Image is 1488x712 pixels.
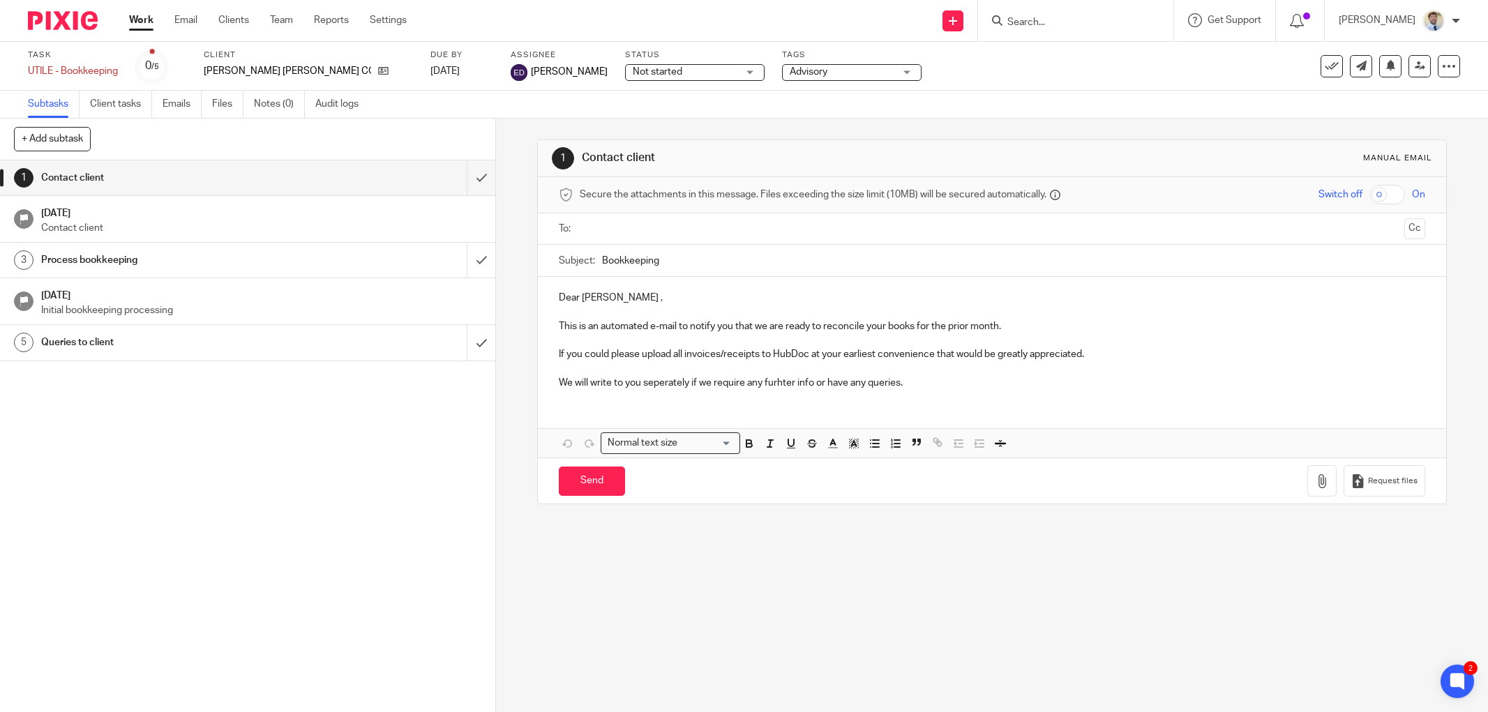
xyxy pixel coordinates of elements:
[41,250,316,271] h1: Process bookkeeping
[559,222,574,236] label: To:
[511,50,608,61] label: Assignee
[370,13,407,27] a: Settings
[145,58,159,74] div: 0
[559,254,595,268] label: Subject:
[1339,13,1415,27] p: [PERSON_NAME]
[601,432,740,454] div: Search for option
[1006,17,1132,29] input: Search
[129,13,153,27] a: Work
[254,91,305,118] a: Notes (0)
[430,66,460,76] span: [DATE]
[531,65,608,79] span: [PERSON_NAME]
[41,303,481,317] p: Initial bookkeeping processing
[14,250,33,270] div: 3
[559,376,1425,390] p: We will write to you seperately if we require any furhter info or have any queries.
[604,436,680,450] span: Normal text size
[1363,153,1432,164] div: Manual email
[1208,15,1261,25] span: Get Support
[41,221,481,235] p: Contact client
[314,13,349,27] a: Reports
[90,91,152,118] a: Client tasks
[1368,476,1418,487] span: Request files
[782,50,922,61] label: Tags
[1422,10,1445,32] img: 1693835698283.jfif
[41,332,316,353] h1: Queries to client
[582,151,1022,165] h1: Contact client
[204,50,413,61] label: Client
[270,13,293,27] a: Team
[163,91,202,118] a: Emails
[41,203,481,220] h1: [DATE]
[174,13,197,27] a: Email
[552,147,574,169] div: 1
[559,319,1425,333] p: This is an automated e-mail to notify you that we are ready to reconcile your books for the prior...
[682,436,732,450] input: Search for option
[559,347,1425,361] p: If you could please upload all invoices/receipts to HubDoc at your earliest convenience that woul...
[790,67,827,77] span: Advisory
[28,64,118,78] div: UTILE - Bookkeeping
[212,91,243,118] a: Files
[580,188,1046,202] span: Secure the attachments in this message. Files exceeding the size limit (10MB) will be secured aut...
[41,285,481,303] h1: [DATE]
[204,64,371,78] p: [PERSON_NAME] [PERSON_NAME] CO LTD
[511,64,527,81] img: svg%3E
[559,291,1425,305] p: Dear [PERSON_NAME] ,
[633,67,682,77] span: Not started
[41,167,316,188] h1: Contact client
[1464,661,1478,675] div: 2
[28,50,118,61] label: Task
[218,13,249,27] a: Clients
[430,50,493,61] label: Due by
[14,127,91,151] button: + Add subtask
[28,11,98,30] img: Pixie
[1318,188,1362,202] span: Switch off
[28,91,80,118] a: Subtasks
[1404,218,1425,239] button: Cc
[315,91,369,118] a: Audit logs
[1344,465,1425,497] button: Request files
[151,63,159,70] small: /5
[14,333,33,352] div: 5
[625,50,765,61] label: Status
[559,467,625,497] input: Send
[1412,188,1425,202] span: On
[14,168,33,188] div: 1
